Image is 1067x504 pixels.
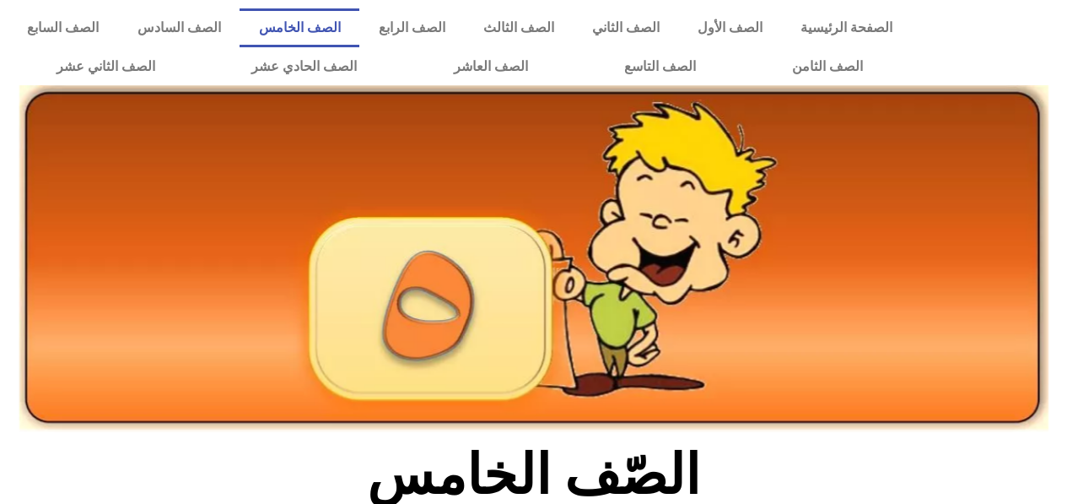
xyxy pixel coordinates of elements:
a: الصف العاشر [406,47,576,86]
a: الصف السادس [118,8,240,47]
a: الصف الثاني عشر [8,47,203,86]
a: الصف السابع [8,8,118,47]
a: الصف الرابع [359,8,464,47]
a: الصف الأول [678,8,781,47]
a: الصف الثامن [744,47,911,86]
a: الصف الخامس [240,8,359,47]
a: الصف الحادي عشر [203,47,405,86]
a: الصف التاسع [576,47,744,86]
a: الصفحة الرئيسية [781,8,911,47]
a: الصف الثالث [464,8,573,47]
a: الصف الثاني [573,8,678,47]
